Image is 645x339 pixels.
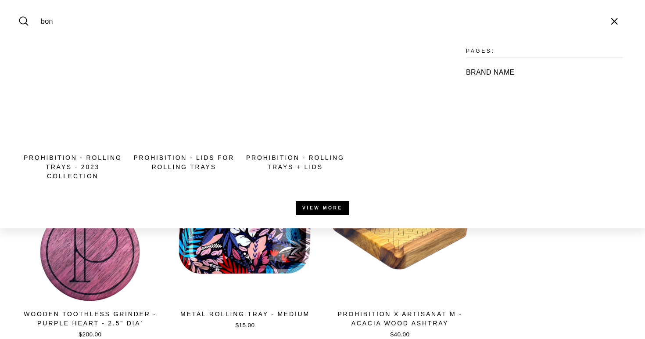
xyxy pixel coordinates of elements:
[18,330,163,339] div: $200.00
[133,153,235,172] div: PROHIBITION - LIDS FOR ROLLING TRAYS
[172,310,318,319] div: METAL ROLLING TRAY - MEDIUM
[172,160,318,332] a: METAL ROLLING TRAY - MEDIUM$15.00
[302,205,343,211] small: View more
[133,47,235,174] a: PROHIBITION - LIDS FOR ROLLING TRAYS
[466,69,515,76] a: BRAND NAME
[327,330,473,339] div: $40.00
[296,201,349,215] button: View more
[22,153,124,181] div: PROHIBITION - ROLLING TRAYS - 2023 COLLECTION
[36,7,601,36] input: Search our store
[244,47,346,174] a: PROHIBITION - ROLLING TRAYS + LIDS
[22,47,124,184] a: PROHIBITION - ROLLING TRAYS - 2023 COLLECTION
[466,47,623,58] p: Pages:
[172,321,318,330] div: $15.00
[327,310,473,328] div: PROHIBITION X ARTISANAT M - ACACIA WOOD ASHTRAY
[244,153,346,172] div: PROHIBITION - ROLLING TRAYS + LIDS
[18,310,163,328] div: WOODEN TOOTHLESS GRINDER - PURPLE HEART - 2.5" DIA'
